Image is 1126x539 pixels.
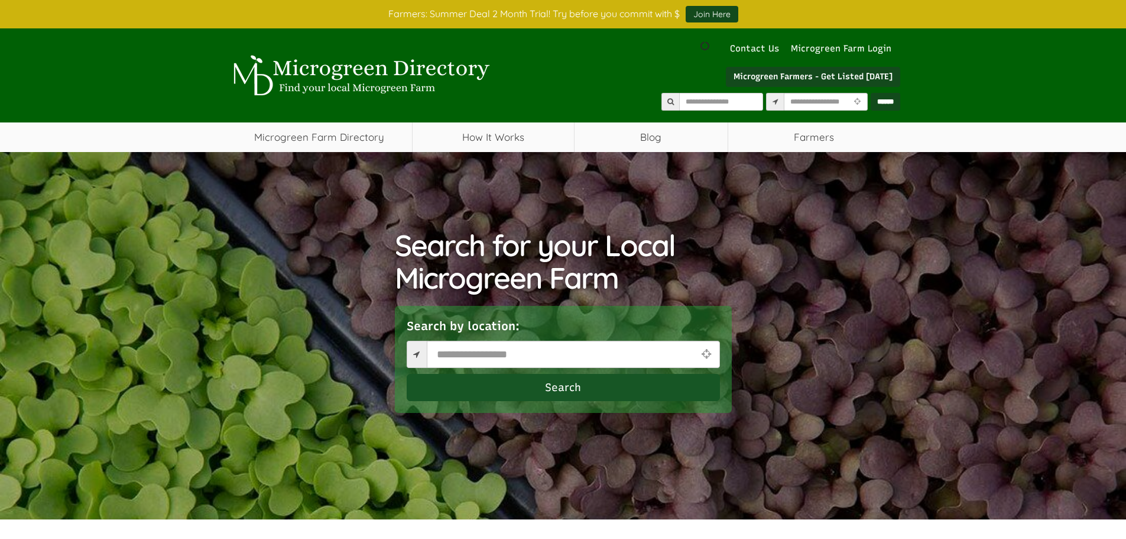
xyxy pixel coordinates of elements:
i: Use Current Location [851,98,864,106]
a: Microgreen Farm Login [791,43,897,55]
h1: Search for your Local Microgreen Farm [395,229,732,294]
a: Contact Us [724,43,785,55]
i: Use Current Location [698,348,713,360]
div: Farmers: Summer Deal 2 Month Trial! Try before you commit with $ [218,6,909,22]
a: Blog [575,122,728,152]
a: How It Works [413,122,574,152]
span: Farmers [728,122,900,152]
a: Microgreen Farmers - Get Listed [DATE] [726,67,900,87]
a: Join Here [686,6,738,22]
button: Search [407,374,720,401]
label: Search by location: [407,318,520,335]
img: Microgreen Directory [226,55,492,96]
a: Microgreen Farm Directory [226,122,413,152]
